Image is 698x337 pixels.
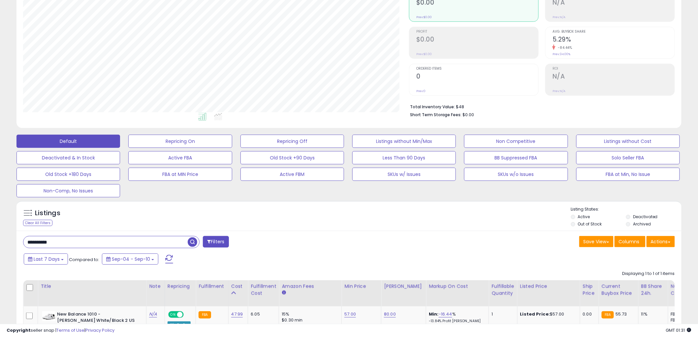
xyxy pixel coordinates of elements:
[633,221,651,227] label: Archived
[553,30,675,34] span: Avg. Buybox Share
[57,311,137,331] b: New Balance 1010 - [PERSON_NAME] White/Black 2 US Men's 5, Women's 6.5 Medium
[553,36,675,45] h2: 5.29%
[553,89,565,93] small: Prev: N/A
[641,311,663,317] div: 11%
[666,327,691,333] span: 2025-09-18 01:31 GMT
[128,151,232,164] button: Active FBA
[416,67,538,71] span: Ordered Items
[578,214,590,219] label: Active
[429,311,439,317] b: Min:
[240,151,344,164] button: Old Stock +90 Days
[16,184,120,197] button: Non-Comp, No Issues
[671,317,693,323] div: FBM: 0
[429,283,486,290] div: Markup on Cost
[34,256,60,262] span: Last 7 Days
[149,283,162,290] div: Note
[439,311,452,318] a: -16.44
[553,67,675,71] span: ROI
[7,327,31,333] strong: Copyright
[85,327,114,333] a: Privacy Policy
[352,168,456,181] button: SKUs w/ Issues
[69,256,99,263] span: Compared to:
[492,311,512,317] div: 1
[583,311,594,317] div: 0.00
[16,168,120,181] button: Old Stock +180 Days
[410,104,455,110] b: Total Inventory Value:
[16,151,120,164] button: Deactivated & In Stock
[578,221,602,227] label: Out of Stock
[464,135,568,148] button: Non Competitive
[647,236,675,247] button: Actions
[41,283,143,290] div: Title
[128,168,232,181] button: FBA at MIN Price
[579,236,614,247] button: Save View
[571,206,682,213] p: Listing States:
[42,311,55,321] img: 31WzpVIvWAL._SL40_.jpg
[352,135,456,148] button: Listings without Min/Max
[282,311,336,317] div: 15%
[619,238,640,245] span: Columns
[352,151,456,164] button: Less Than 90 Days
[553,73,675,82] h2: N/A
[251,311,274,317] div: 6.05
[492,283,514,297] div: Fulfillable Quantity
[183,312,193,318] span: OFF
[282,290,286,296] small: Amazon Fees.
[344,283,378,290] div: Min Price
[633,214,658,219] label: Deactivated
[616,311,627,317] span: 55.73
[240,135,344,148] button: Repricing Off
[615,236,646,247] button: Columns
[520,283,577,290] div: Listed Price
[602,311,614,319] small: FBA
[35,209,60,218] h5: Listings
[128,135,232,148] button: Repricing On
[231,283,245,290] div: Cost
[553,15,565,19] small: Prev: N/A
[231,311,243,318] a: 47.99
[169,312,177,318] span: ON
[282,317,336,323] div: $0.30 min
[112,256,150,262] span: Sep-04 - Sep-10
[384,311,396,318] a: 80.00
[462,112,474,118] span: $0.00
[199,311,211,319] small: FBA
[671,283,695,297] div: Num of Comp.
[555,45,572,50] small: -84.44%
[410,112,461,118] b: Short Term Storage Fees:
[240,168,344,181] button: Active FBM
[410,102,670,110] li: $48
[24,253,68,265] button: Last 7 Days
[416,30,538,34] span: Profit
[553,52,570,56] small: Prev: 34.00%
[344,311,356,318] a: 57.00
[576,151,680,164] button: Solo Seller FBA
[199,283,225,290] div: Fulfillment
[416,15,432,19] small: Prev: $0.00
[622,271,675,277] div: Displaying 1 to 1 of 1 items
[56,327,84,333] a: Terms of Use
[416,52,432,56] small: Prev: $0.00
[384,283,423,290] div: [PERSON_NAME]
[16,135,120,148] button: Default
[576,168,680,181] button: FBA at Min, No Issue
[416,36,538,45] h2: $0.00
[520,311,550,317] b: Listed Price:
[168,283,193,290] div: Repricing
[416,89,426,93] small: Prev: 0
[671,311,693,317] div: FBA: 3
[23,220,52,226] div: Clear All Filters
[7,327,114,334] div: seller snap | |
[149,311,157,318] a: N/A
[583,283,596,297] div: Ship Price
[464,151,568,164] button: BB Suppressed FBA
[251,283,276,297] div: Fulfillment Cost
[426,280,489,306] th: The percentage added to the cost of goods (COGS) that forms the calculator for Min & Max prices.
[602,283,636,297] div: Current Buybox Price
[464,168,568,181] button: SKUs w/o Issues
[429,311,484,323] div: %
[641,283,665,297] div: BB Share 24h.
[416,73,538,82] h2: 0
[102,253,158,265] button: Sep-04 - Sep-10
[576,135,680,148] button: Listings without Cost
